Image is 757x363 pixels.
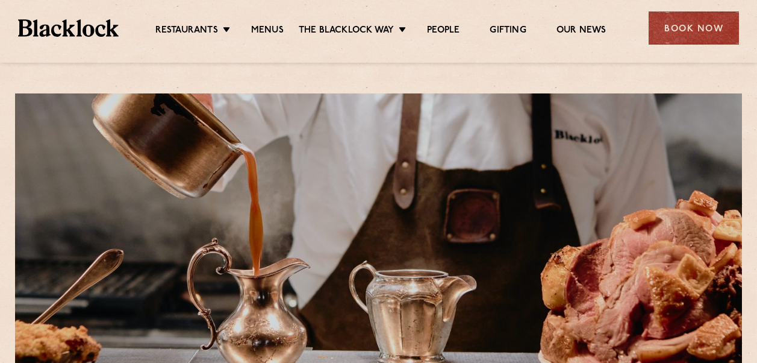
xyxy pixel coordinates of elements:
[427,25,459,38] a: People
[490,25,526,38] a: Gifting
[155,25,218,38] a: Restaurants
[649,11,739,45] div: Book Now
[251,25,284,38] a: Menus
[299,25,394,38] a: The Blacklock Way
[18,19,119,36] img: BL_Textured_Logo-footer-cropped.svg
[556,25,606,38] a: Our News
